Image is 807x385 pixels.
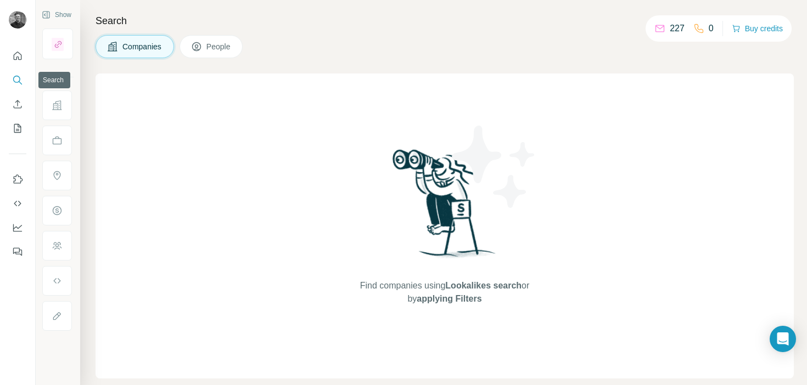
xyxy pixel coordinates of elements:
[34,7,79,23] button: Show
[9,11,26,29] img: Avatar
[9,46,26,66] button: Quick start
[9,218,26,237] button: Dashboard
[9,118,26,138] button: My lists
[445,117,543,216] img: Surfe Illustration - Stars
[732,21,783,36] button: Buy credits
[9,169,26,189] button: Use Surfe on LinkedIn
[417,294,481,303] span: applying Filters
[709,22,714,35] p: 0
[9,94,26,114] button: Enrich CSV
[770,326,796,352] div: Open Intercom Messenger
[357,279,533,305] span: Find companies using or by
[9,70,26,90] button: Search
[206,41,232,52] span: People
[96,13,794,29] h4: Search
[9,242,26,262] button: Feedback
[9,194,26,213] button: Use Surfe API
[122,41,162,52] span: Companies
[445,281,522,290] span: Lookalikes search
[388,146,502,269] img: Surfe Illustration - Woman searching with binoculars
[670,22,685,35] p: 227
